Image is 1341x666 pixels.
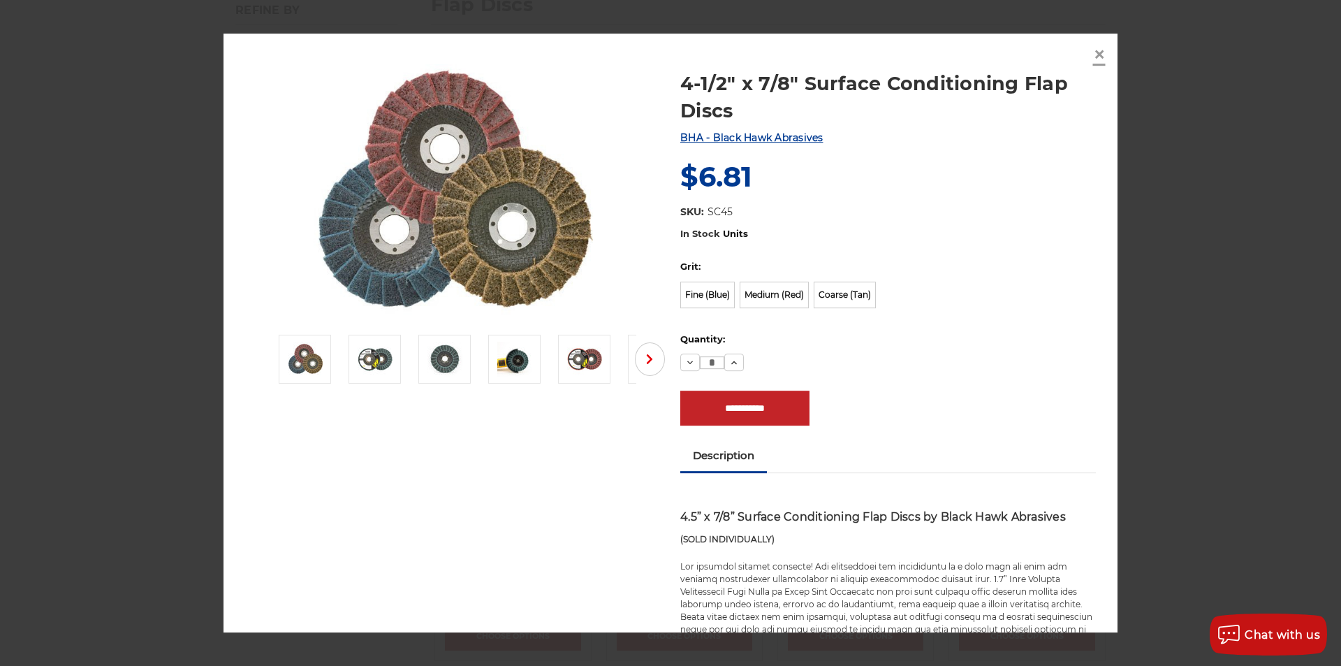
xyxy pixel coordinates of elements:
a: Description [680,440,767,471]
img: Black Hawk Abrasives Surface Conditioning Flap Disc - Red [567,342,602,377]
img: Scotch brite flap discs [288,342,323,376]
img: Black Hawk Abrasives Surface Conditioning Flap Disc - Blue [358,342,393,377]
span: $6.81 [680,159,752,194]
dd: SC45 [708,205,733,220]
img: 4-1/2" x 7/8" Surface Conditioning Flap Discs [427,342,462,377]
strong: (SOLD INDIVIDUALLY) [680,534,775,544]
img: Scotch brite flap discs [314,55,593,327]
span: Chat with us [1245,628,1320,642]
button: Next [635,342,665,376]
button: Chat with us [1210,614,1327,656]
label: Grit: [680,261,1096,275]
span: In Stock [680,228,720,239]
img: Angle grinder with blue surface conditioning flap disc [497,342,532,377]
dt: SKU: [680,205,704,220]
a: BHA - Black Hawk Abrasives [680,131,823,144]
strong: 4.5” x 7/8” Surface Conditioning Flap Discs by Black Hawk Abrasives [680,510,1066,523]
label: Quantity: [680,333,1096,347]
span: Units [723,228,748,239]
a: Close [1088,43,1111,66]
span: × [1093,41,1106,68]
a: 4-1/2" x 7/8" Surface Conditioning Flap Discs [680,70,1096,124]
